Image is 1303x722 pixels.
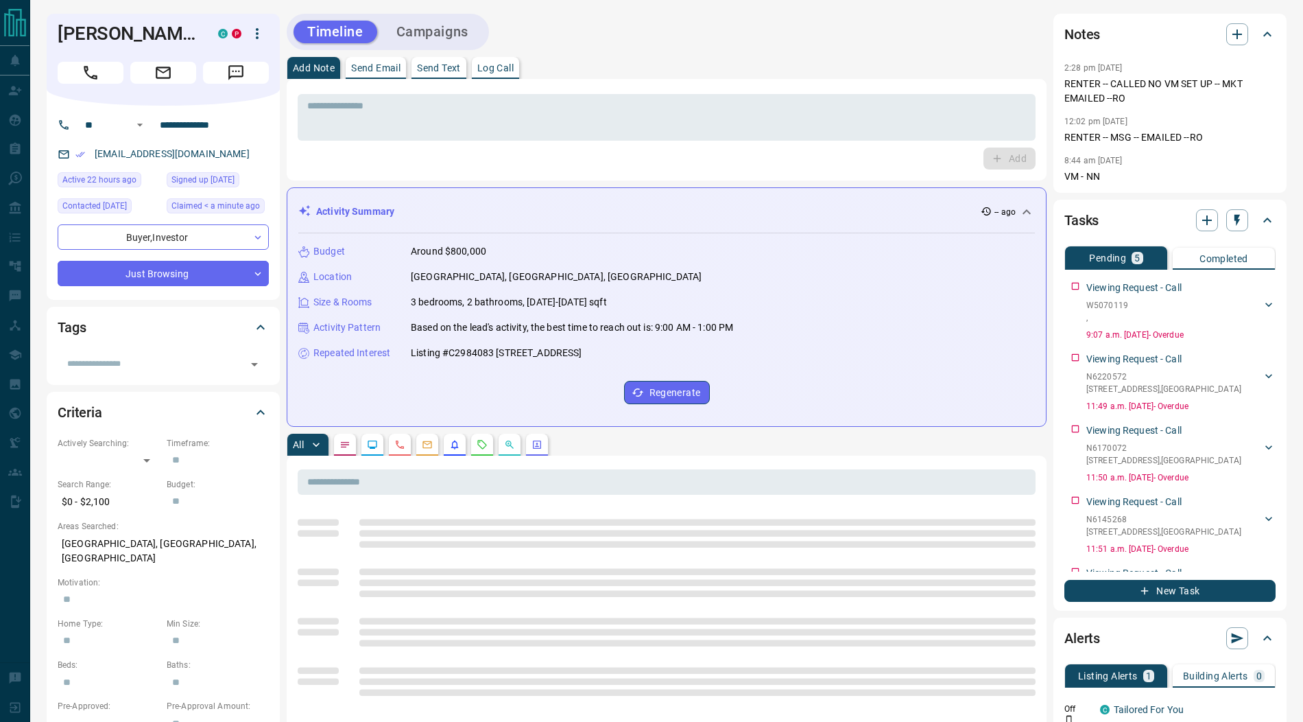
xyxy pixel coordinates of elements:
[1086,471,1276,484] p: 11:50 a.m. [DATE] - Overdue
[449,439,460,450] svg: Listing Alerts
[411,346,582,360] p: Listing #C2984083 [STREET_ADDRESS]
[167,437,269,450] p: Timeframe:
[203,62,269,84] span: Message
[167,172,269,191] div: Mon Jul 08 2019
[422,439,433,450] svg: Emails
[383,21,482,43] button: Campaigns
[1064,156,1123,165] p: 8:44 am [DATE]
[1146,671,1151,681] p: 1
[339,439,350,450] svg: Notes
[58,62,123,84] span: Call
[316,205,394,219] p: Activity Summary
[218,29,228,38] div: condos.ca
[58,198,160,218] div: Fri Jul 21 2023
[58,396,269,429] div: Criteria
[624,381,710,404] button: Regenerate
[994,206,1016,218] p: -- ago
[313,346,390,360] p: Repeated Interest
[58,491,160,513] p: $0 - $2,100
[75,150,85,159] svg: Email Verified
[504,439,515,450] svg: Opportunities
[1086,439,1276,469] div: N6170072[STREET_ADDRESS],[GEOGRAPHIC_DATA]
[1064,130,1276,145] p: RENTER -- MSG -- EMAILED --RO
[1064,703,1092,715] p: Off
[411,270,702,284] p: [GEOGRAPHIC_DATA], [GEOGRAPHIC_DATA], [GEOGRAPHIC_DATA]
[58,533,269,570] p: [GEOGRAPHIC_DATA], [GEOGRAPHIC_DATA], [GEOGRAPHIC_DATA]
[58,618,160,630] p: Home Type:
[1183,671,1248,681] p: Building Alerts
[1086,329,1276,341] p: 9:07 a.m. [DATE] - Overdue
[313,295,372,310] p: Size & Rooms
[477,63,514,73] p: Log Call
[1086,454,1241,467] p: [STREET_ADDRESS] , [GEOGRAPHIC_DATA]
[1086,511,1276,541] div: N6145268[STREET_ADDRESS],[GEOGRAPHIC_DATA]
[1064,204,1276,237] div: Tasks
[1064,627,1100,649] h2: Alerts
[1086,513,1241,526] p: N6145268
[1086,368,1276,398] div: N6220572[STREET_ADDRESS],[GEOGRAPHIC_DATA]
[298,199,1035,224] div: Activity Summary-- ago
[1086,566,1182,581] p: Viewing Request - Call
[58,401,102,423] h2: Criteria
[1078,671,1138,681] p: Listing Alerts
[1199,254,1248,264] p: Completed
[411,321,733,335] p: Based on the lead's activity, the best time to reach out is: 9:00 AM - 1:00 PM
[1086,371,1241,383] p: N6220572
[417,63,461,73] p: Send Text
[1086,400,1276,412] p: 11:49 a.m. [DATE] - Overdue
[167,618,269,630] p: Min Size:
[1086,423,1182,438] p: Viewing Request - Call
[58,316,86,338] h2: Tags
[1064,23,1100,45] h2: Notes
[1064,170,1276,184] p: VM - NN
[232,29,241,38] div: property.ca
[351,63,401,73] p: Send Email
[1086,299,1128,312] p: W5070119
[1256,671,1262,681] p: 0
[1064,77,1276,106] p: RENTER -- CALLED NO VM SET UP -- MKT EMAILED --RO
[294,21,377,43] button: Timeline
[411,244,486,259] p: Around $800,000
[293,440,304,450] p: All
[1064,117,1127,126] p: 12:02 pm [DATE]
[313,270,352,284] p: Location
[58,311,269,344] div: Tags
[167,198,269,218] div: Tue Aug 12 2025
[1064,63,1123,73] p: 2:28 pm [DATE]
[58,478,160,491] p: Search Range:
[62,199,127,213] span: Contacted [DATE]
[477,439,488,450] svg: Requests
[171,173,235,187] span: Signed up [DATE]
[58,659,160,671] p: Beds:
[1086,312,1128,324] p: ,
[1086,383,1241,395] p: [STREET_ADDRESS] , [GEOGRAPHIC_DATA]
[58,700,160,712] p: Pre-Approved:
[130,62,196,84] span: Email
[1086,543,1276,555] p: 11:51 a.m. [DATE] - Overdue
[1086,352,1182,366] p: Viewing Request - Call
[531,439,542,450] svg: Agent Actions
[1064,580,1276,602] button: New Task
[58,437,160,450] p: Actively Searching:
[58,261,269,286] div: Just Browsing
[1089,253,1126,263] p: Pending
[58,520,269,533] p: Areas Searched:
[411,295,607,310] p: 3 bedrooms, 2 bathrooms, [DATE]-[DATE] sqft
[1086,526,1241,538] p: [STREET_ADDRESS] , [GEOGRAPHIC_DATA]
[132,117,148,133] button: Open
[95,148,250,159] a: [EMAIL_ADDRESS][DOMAIN_NAME]
[171,199,260,213] span: Claimed < a minute ago
[313,244,345,259] p: Budget
[293,63,335,73] p: Add Note
[1086,296,1276,327] div: W5070119,
[167,478,269,491] p: Budget:
[1086,281,1182,295] p: Viewing Request - Call
[1064,18,1276,51] div: Notes
[1086,442,1241,454] p: N6170072
[62,173,136,187] span: Active 22 hours ago
[58,23,198,45] h1: [PERSON_NAME]
[58,172,160,191] div: Mon Aug 11 2025
[167,659,269,671] p: Baths:
[1064,209,1099,231] h2: Tasks
[58,224,269,250] div: Buyer , Investor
